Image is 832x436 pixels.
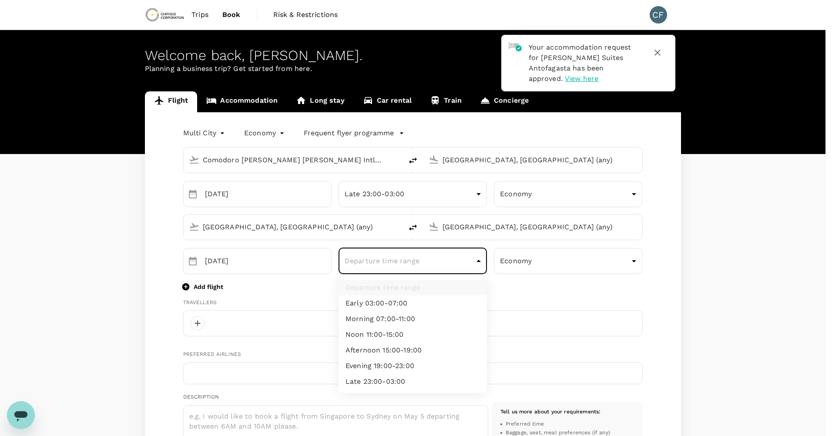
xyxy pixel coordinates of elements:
[339,342,487,358] li: Afternoon 15:00-19:00
[339,311,487,327] li: Morning 07:00-11:00
[339,358,487,374] li: Evening 19:00-23:00
[529,43,631,83] span: Your accommodation request for [PERSON_NAME] Suites Antofagasta has been approved.
[339,295,487,311] li: Early 03:00-07:00
[339,374,487,389] li: Late 23:00-03:00
[339,327,487,342] li: Noon 11:00-15:00
[565,74,598,83] span: View here
[509,42,522,51] img: hotel-approved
